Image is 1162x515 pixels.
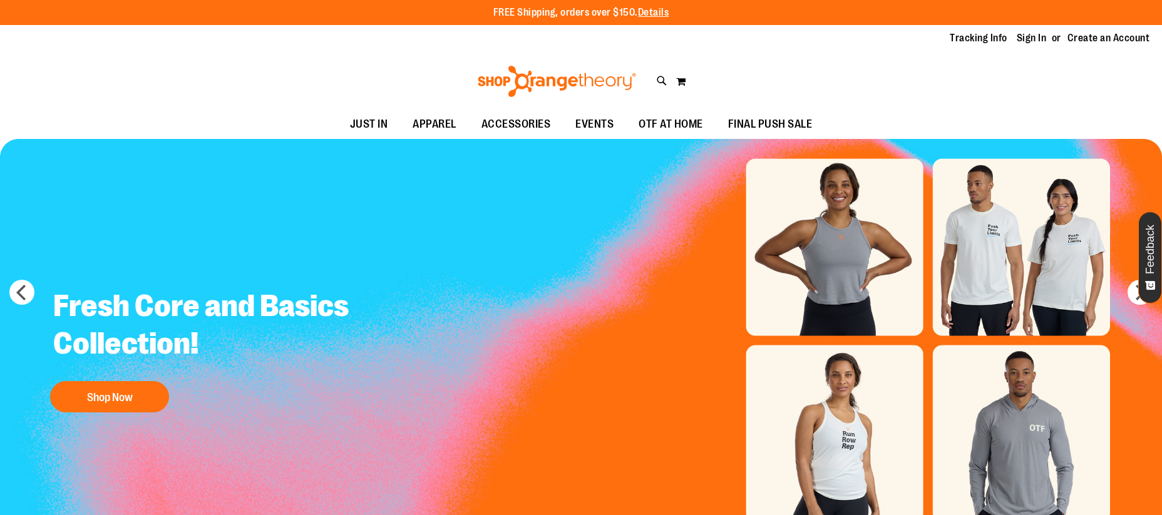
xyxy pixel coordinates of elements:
span: JUST IN [350,110,388,138]
button: prev [9,280,34,305]
img: Shop Orangetheory [476,66,638,97]
a: FINAL PUSH SALE [716,110,825,139]
a: ACCESSORIES [469,110,563,139]
span: FINAL PUSH SALE [728,110,813,138]
button: Shop Now [50,381,169,412]
a: JUST IN [337,110,401,139]
a: EVENTS [563,110,626,139]
span: OTF AT HOME [639,110,703,138]
span: ACCESSORIES [481,110,551,138]
a: Sign In [1017,31,1047,45]
span: APPAREL [413,110,456,138]
a: Fresh Core and Basics Collection! Shop Now [44,278,378,419]
p: FREE Shipping, orders over $150. [493,6,669,20]
a: Tracking Info [950,31,1007,45]
h2: Fresh Core and Basics Collection! [44,278,378,375]
span: EVENTS [575,110,614,138]
a: APPAREL [400,110,469,139]
a: Details [638,7,669,18]
a: Create an Account [1067,31,1150,45]
span: Feedback [1144,225,1156,274]
button: next [1128,280,1153,305]
button: Feedback - Show survey [1138,212,1162,303]
a: OTF AT HOME [626,110,716,139]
